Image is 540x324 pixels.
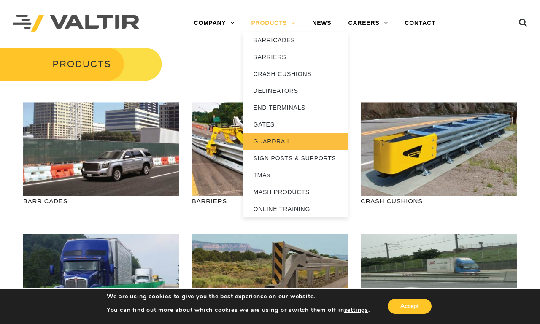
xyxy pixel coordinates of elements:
[13,15,139,32] img: Valtir
[243,184,348,200] a: MASH PRODUCTS
[361,196,517,206] p: CRASH CUSHIONS
[192,196,348,206] p: BARRIERS
[243,150,348,167] a: SIGN POSTS & SUPPORTS
[243,99,348,116] a: END TERMINALS
[23,196,179,206] p: BARRICADES
[243,82,348,99] a: DELINEATORS
[243,65,348,82] a: CRASH CUSHIONS
[243,49,348,65] a: BARRIERS
[243,32,348,49] a: BARRICADES
[243,15,304,32] a: PRODUCTS
[396,15,444,32] a: CONTACT
[186,15,243,32] a: COMPANY
[243,133,348,150] a: GUARDRAIL
[340,15,396,32] a: CAREERS
[243,200,348,217] a: ONLINE TRAINING
[388,299,432,314] button: Accept
[107,306,370,314] p: You can find out more about which cookies we are using or switch them off in .
[243,167,348,184] a: TMAs
[344,306,368,314] button: settings
[304,15,340,32] a: NEWS
[107,293,370,300] p: We are using cookies to give you the best experience on our website.
[243,116,348,133] a: GATES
